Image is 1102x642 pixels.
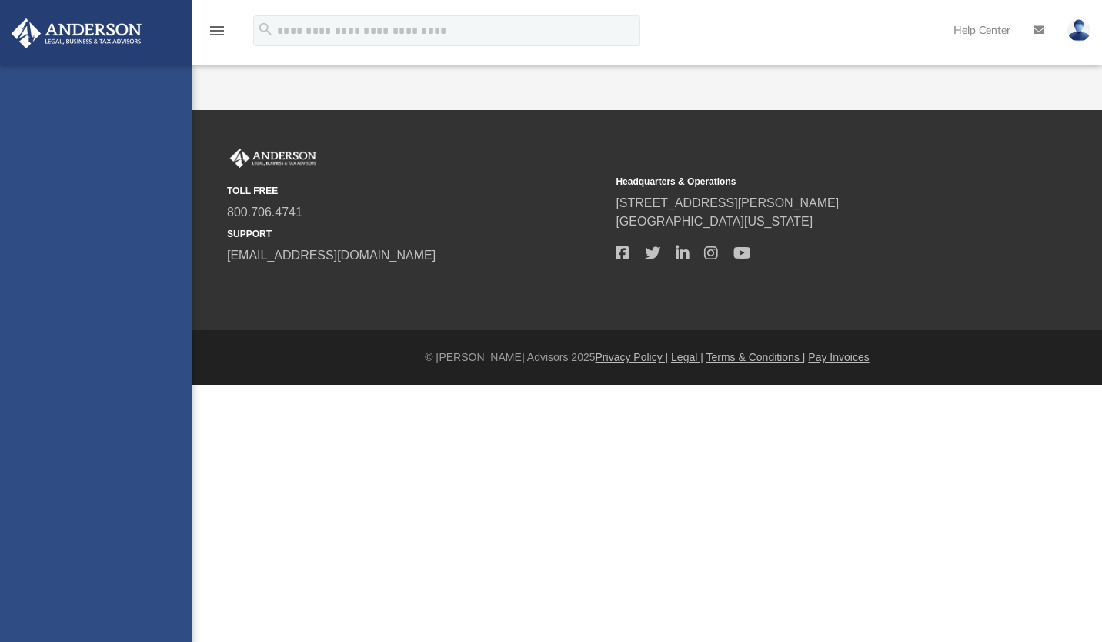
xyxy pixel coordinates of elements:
[7,18,146,48] img: Anderson Advisors Platinum Portal
[192,349,1102,366] div: © [PERSON_NAME] Advisors 2025
[616,196,839,209] a: [STREET_ADDRESS][PERSON_NAME]
[257,21,274,38] i: search
[208,29,226,40] a: menu
[227,227,605,241] small: SUPPORT
[227,149,319,169] img: Anderson Advisors Platinum Portal
[227,184,605,198] small: TOLL FREE
[616,215,813,228] a: [GEOGRAPHIC_DATA][US_STATE]
[706,351,806,363] a: Terms & Conditions |
[808,351,869,363] a: Pay Invoices
[596,351,669,363] a: Privacy Policy |
[227,249,436,262] a: [EMAIL_ADDRESS][DOMAIN_NAME]
[208,22,226,40] i: menu
[616,175,993,189] small: Headquarters & Operations
[671,351,703,363] a: Legal |
[1067,19,1090,42] img: User Pic
[227,206,302,219] a: 800.706.4741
